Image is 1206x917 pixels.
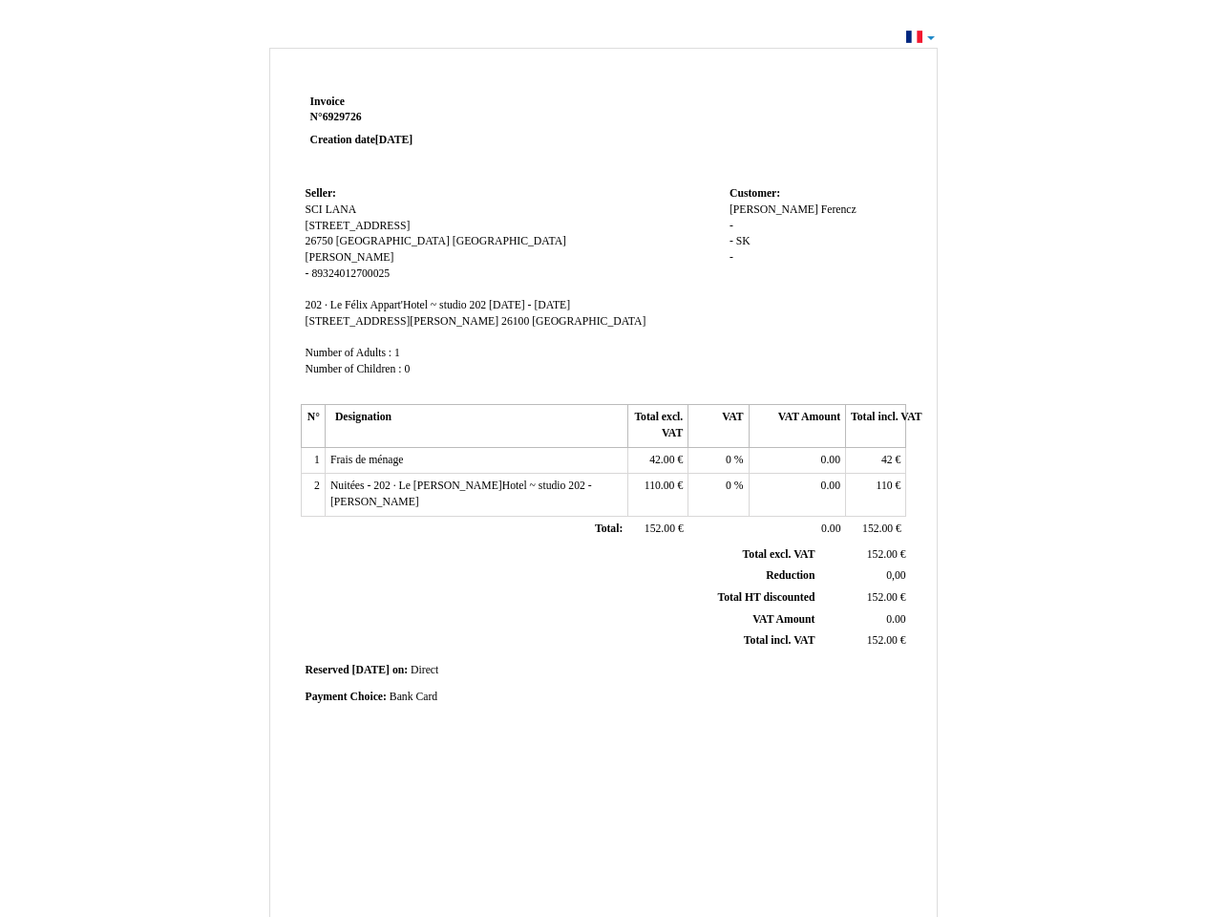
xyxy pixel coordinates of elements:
span: Seller: [306,187,336,200]
span: 0.00 [821,522,840,535]
span: [DATE] - [DATE] [489,299,570,311]
span: 152.00 [862,522,893,535]
span: Number of Adults : [306,347,392,359]
span: 26750 [306,235,333,247]
td: € [818,587,909,609]
td: € [818,630,909,652]
span: [PERSON_NAME] [730,203,818,216]
td: % [688,447,749,474]
span: Total: [595,522,623,535]
span: [STREET_ADDRESS] [306,220,411,232]
span: 0 [726,480,731,492]
th: VAT Amount [749,405,845,447]
span: Number of Children : [306,363,402,375]
span: Direct [411,664,438,676]
strong: Creation date [310,134,413,146]
span: [GEOGRAPHIC_DATA] [532,315,645,328]
span: 1 [394,347,400,359]
span: VAT Amount [752,613,815,626]
span: 89324012700025 [311,267,390,280]
th: N° [301,405,325,447]
span: Invoice [310,96,345,108]
span: 0 [726,454,731,466]
td: € [627,516,688,543]
span: 152.00 [645,522,675,535]
span: [DATE] [352,664,390,676]
span: 0,00 [886,569,905,582]
span: 110.00 [645,480,675,492]
td: € [818,544,909,565]
td: 1 [301,447,325,474]
td: % [688,474,749,516]
span: Total incl. VAT [744,634,815,647]
span: [DATE] [375,134,413,146]
span: [GEOGRAPHIC_DATA] [336,235,450,247]
span: [GEOGRAPHIC_DATA] [453,235,566,247]
span: 0.00 [821,480,840,492]
span: - [730,251,733,264]
span: 152.00 [867,591,898,604]
span: Ferencz [821,203,857,216]
span: Nuitées - 202 · Le [PERSON_NAME]Hotel ~ studio 202 - [PERSON_NAME] [330,480,592,508]
span: Payment Choice: [306,691,387,703]
span: 26100 [501,315,529,328]
span: - [306,267,309,280]
strong: N° [310,110,539,125]
span: [STREET_ADDRESS][PERSON_NAME] [306,315,499,328]
span: on: [392,664,408,676]
span: Total excl. VAT [743,548,815,561]
span: 6929726 [323,111,362,123]
span: SCI LANA [306,203,357,216]
th: Total excl. VAT [627,405,688,447]
span: 202 · Le Félix Appart'Hotel ~ studio 202 [306,299,487,311]
td: € [627,474,688,516]
td: € [846,474,906,516]
span: - [730,235,733,247]
span: 0 [404,363,410,375]
td: € [627,447,688,474]
span: Reserved [306,664,349,676]
span: 152.00 [867,634,898,647]
th: Total incl. VAT [846,405,906,447]
span: 110 [877,480,893,492]
span: Customer: [730,187,780,200]
span: SK [736,235,751,247]
td: € [846,447,906,474]
th: VAT [688,405,749,447]
td: 2 [301,474,325,516]
span: Reduction [766,569,815,582]
span: [PERSON_NAME] [306,251,394,264]
span: 0.00 [886,613,905,626]
span: 0.00 [821,454,840,466]
th: Designation [325,405,627,447]
td: € [846,516,906,543]
span: Bank Card [390,691,437,703]
span: - [730,220,733,232]
span: Frais de ménage [330,454,404,466]
span: 152.00 [867,548,898,561]
span: 42.00 [649,454,674,466]
span: Total HT discounted [717,591,815,604]
span: 42 [881,454,893,466]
